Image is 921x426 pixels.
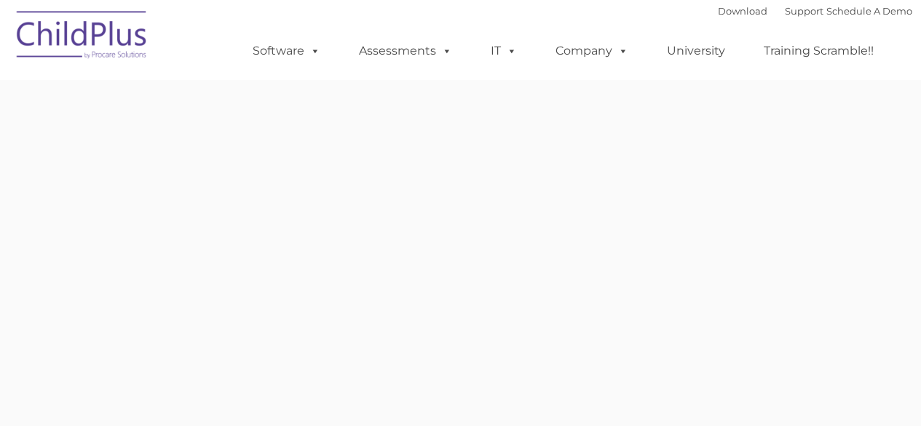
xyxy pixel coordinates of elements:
[785,5,823,17] a: Support
[238,36,335,66] a: Software
[749,36,888,66] a: Training Scramble!!
[718,5,767,17] a: Download
[652,36,740,66] a: University
[541,36,643,66] a: Company
[718,5,912,17] font: |
[9,1,155,74] img: ChildPlus by Procare Solutions
[344,36,467,66] a: Assessments
[826,5,912,17] a: Schedule A Demo
[476,36,531,66] a: IT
